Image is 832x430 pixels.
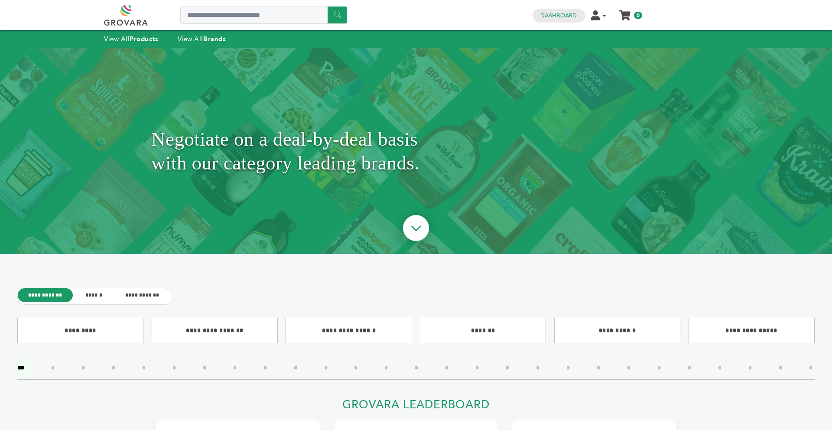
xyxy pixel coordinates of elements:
[156,398,676,417] h2: Grovara Leaderboard
[620,8,630,17] a: My Cart
[104,35,159,43] a: View AllProducts
[540,12,577,20] a: Dashboard
[151,70,681,232] h1: Negotiate on a deal-by-deal basis with our category leading brands.
[634,12,642,19] span: 0
[180,7,347,24] input: Search a product or brand...
[178,35,226,43] a: View AllBrands
[393,206,439,252] img: ourBrandsHeroArrow.png
[203,35,226,43] strong: Brands
[130,35,158,43] strong: Products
